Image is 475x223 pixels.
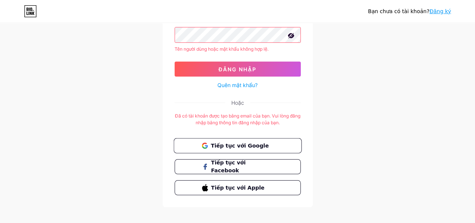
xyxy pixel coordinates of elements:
[175,180,301,195] button: Tiếp tục với Apple
[175,46,268,52] font: Tên người dùng hoặc mật khẩu không hợp lệ.
[217,81,258,89] a: Quên mật khẩu?
[173,138,302,154] button: Tiếp tục với Google
[231,99,244,106] font: Hoặc
[175,138,301,153] a: Tiếp tục với Google
[211,185,264,191] font: Tiếp tục với Apple
[175,159,301,174] button: Tiếp tục với Facebook
[175,113,300,125] font: Đã có tài khoản được tạo bằng email của bạn. Vui lòng đăng nhập bằng thông tin đăng nhập của bạn.
[211,160,246,173] font: Tiếp tục với Facebook
[217,82,258,88] font: Quên mật khẩu?
[219,66,256,72] font: Đăng nhập
[368,8,430,14] font: Bạn chưa có tài khoản?
[211,142,268,148] font: Tiếp tục với Google
[175,62,301,77] button: Đăng nhập
[429,8,451,14] a: Đăng ký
